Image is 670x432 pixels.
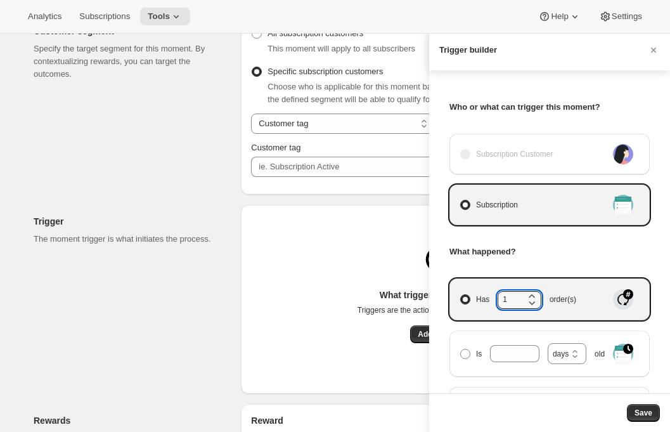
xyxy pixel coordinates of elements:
[449,245,650,258] h3: What happened?
[476,291,576,308] span: Has order(s)
[20,8,69,25] button: Analytics
[531,8,588,25] button: Help
[612,11,642,22] span: Settings
[79,11,130,22] span: Subscriptions
[591,8,650,25] button: Settings
[635,408,652,418] span: Save
[28,11,61,22] span: Analytics
[439,44,497,56] h3: Trigger builder
[476,148,553,160] span: Subscription Customer
[476,343,605,364] span: Is old
[449,101,650,114] h3: Who or what can trigger this moment?
[498,291,522,308] input: Hasorder(s)
[140,8,190,25] button: Tools
[627,404,660,422] button: Save
[476,199,518,211] span: Subscription
[72,8,138,25] button: Subscriptions
[551,11,568,22] span: Help
[647,44,660,56] button: Cancel
[490,345,520,362] input: Is old
[148,11,170,22] span: Tools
